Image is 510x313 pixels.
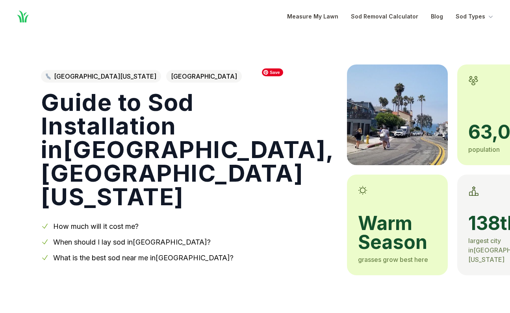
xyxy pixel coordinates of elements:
span: population [468,145,500,153]
img: Southern California state outline [46,74,51,79]
button: Sod Types [456,12,495,21]
img: A picture of San Clemente [347,64,448,165]
span: warm season [358,214,437,252]
a: Sod Removal Calculator [351,12,418,21]
span: Save [262,68,283,76]
a: When should I lay sod in[GEOGRAPHIC_DATA]? [53,238,211,246]
h1: Guide to Sod Installation in [GEOGRAPHIC_DATA] , [GEOGRAPHIC_DATA][US_STATE] [41,90,334,208]
a: Blog [431,12,443,21]
a: [GEOGRAPHIC_DATA][US_STATE] [41,70,161,83]
span: [GEOGRAPHIC_DATA] [166,70,242,83]
span: grasses grow best here [358,256,428,263]
a: Measure My Lawn [287,12,338,21]
a: What is the best sod near me in[GEOGRAPHIC_DATA]? [53,254,234,262]
a: How much will it cost me? [53,222,139,230]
